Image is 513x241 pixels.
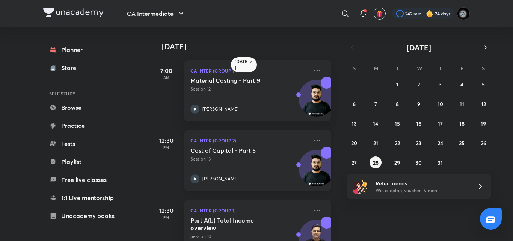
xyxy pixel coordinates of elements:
button: CA Intermediate [122,6,190,21]
img: poojita Agrawal [457,7,470,20]
button: avatar [374,8,386,20]
a: Unacademy books [43,208,130,223]
abbr: July 11, 2025 [460,100,464,108]
button: July 10, 2025 [434,98,446,110]
a: Tests [43,136,130,151]
abbr: July 17, 2025 [438,120,443,127]
abbr: July 1, 2025 [396,81,398,88]
button: July 20, 2025 [348,137,360,149]
abbr: Wednesday [417,65,422,72]
h4: [DATE] [162,42,338,51]
abbr: Friday [460,65,463,72]
button: July 29, 2025 [391,156,403,168]
button: July 19, 2025 [477,117,489,129]
abbr: July 10, 2025 [438,100,443,108]
h5: 12:30 [151,136,181,145]
button: July 28, 2025 [370,156,382,168]
abbr: Saturday [482,65,485,72]
img: avatar [376,10,383,17]
abbr: July 12, 2025 [481,100,486,108]
a: Practice [43,118,130,133]
img: Avatar [299,84,335,120]
a: Company Logo [43,8,104,19]
button: July 17, 2025 [434,117,446,129]
button: July 26, 2025 [477,137,489,149]
button: July 9, 2025 [413,98,425,110]
h6: Refer friends [376,179,468,187]
abbr: July 22, 2025 [395,139,400,147]
abbr: July 2, 2025 [417,81,420,88]
a: Free live classes [43,172,130,187]
abbr: July 9, 2025 [417,100,420,108]
abbr: July 15, 2025 [395,120,400,127]
abbr: July 19, 2025 [481,120,486,127]
abbr: July 25, 2025 [459,139,465,147]
button: July 5, 2025 [477,78,489,90]
button: July 3, 2025 [434,78,446,90]
abbr: July 21, 2025 [373,139,378,147]
button: July 11, 2025 [456,98,468,110]
button: July 27, 2025 [348,156,360,168]
abbr: July 26, 2025 [481,139,486,147]
a: Browse [43,100,130,115]
abbr: July 18, 2025 [459,120,465,127]
button: July 23, 2025 [413,137,425,149]
button: July 22, 2025 [391,137,403,149]
p: PM [151,145,181,150]
abbr: July 24, 2025 [438,139,443,147]
a: Store [43,60,130,75]
div: Store [61,63,81,72]
p: Session 12 [190,86,308,92]
a: Playlist [43,154,130,169]
abbr: July 8, 2025 [396,100,399,108]
abbr: July 13, 2025 [352,120,357,127]
button: July 15, 2025 [391,117,403,129]
p: [PERSON_NAME] [202,176,239,182]
p: CA Inter (Group 1) [190,66,308,75]
button: July 30, 2025 [413,156,425,168]
h6: [DATE] [235,59,248,71]
button: July 8, 2025 [391,98,403,110]
img: streak [426,10,433,17]
abbr: July 16, 2025 [416,120,421,127]
button: July 1, 2025 [391,78,403,90]
p: Session 13 [190,156,308,162]
button: July 7, 2025 [370,98,382,110]
abbr: July 4, 2025 [460,81,463,88]
p: AM [151,75,181,80]
abbr: Tuesday [396,65,399,72]
h5: 12:30 [151,206,181,215]
img: referral [353,179,368,194]
abbr: Sunday [353,65,356,72]
img: Avatar [299,154,335,190]
button: July 4, 2025 [456,78,468,90]
abbr: Thursday [439,65,442,72]
p: CA Inter (Group 1) [190,206,308,215]
button: July 14, 2025 [370,117,382,129]
button: July 16, 2025 [413,117,425,129]
button: July 2, 2025 [413,78,425,90]
button: July 6, 2025 [348,98,360,110]
abbr: July 3, 2025 [439,81,442,88]
a: 1:1 Live mentorship [43,190,130,205]
a: Planner [43,42,130,57]
abbr: July 30, 2025 [415,159,422,166]
button: July 21, 2025 [370,137,382,149]
abbr: July 5, 2025 [482,81,485,88]
button: July 13, 2025 [348,117,360,129]
span: [DATE] [407,42,431,53]
abbr: July 31, 2025 [438,159,443,166]
abbr: July 14, 2025 [373,120,378,127]
p: Session 10 [190,233,308,240]
h5: Part A(b) Total Income overview [190,217,284,232]
button: July 31, 2025 [434,156,446,168]
p: PM [151,215,181,220]
p: [PERSON_NAME] [202,106,239,112]
abbr: July 27, 2025 [352,159,357,166]
abbr: July 23, 2025 [416,139,421,147]
button: July 12, 2025 [477,98,489,110]
button: [DATE] [357,42,480,53]
abbr: July 6, 2025 [353,100,356,108]
button: July 25, 2025 [456,137,468,149]
abbr: Monday [374,65,378,72]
